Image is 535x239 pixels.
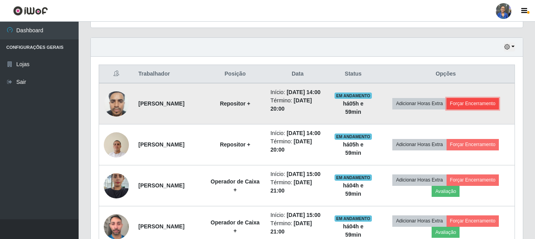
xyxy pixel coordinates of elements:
[392,98,446,109] button: Adicionar Horas Extra
[138,100,184,107] strong: [PERSON_NAME]
[270,88,325,96] li: Início:
[270,96,325,113] li: Término:
[204,65,266,83] th: Posição
[335,133,372,140] span: EM ANDAMENTO
[287,130,320,136] time: [DATE] 14:00
[270,211,325,219] li: Início:
[270,129,325,137] li: Início:
[270,137,325,154] li: Término:
[134,65,204,83] th: Trabalhador
[220,141,250,148] strong: Repositor +
[343,141,363,156] strong: há 05 h e 59 min
[343,223,363,238] strong: há 04 h e 59 min
[138,141,184,148] strong: [PERSON_NAME]
[335,174,372,181] span: EM ANDAMENTO
[447,139,499,150] button: Forçar Encerramento
[104,169,129,202] img: 1736419547784.jpeg
[104,128,129,161] img: 1736442351391.jpeg
[432,227,460,238] button: Avaliação
[270,170,325,178] li: Início:
[392,215,446,226] button: Adicionar Horas Extra
[343,182,363,197] strong: há 04 h e 59 min
[329,65,377,83] th: Status
[104,87,129,120] img: 1735509810384.jpeg
[335,93,372,99] span: EM ANDAMENTO
[270,219,325,236] li: Término:
[377,65,515,83] th: Opções
[13,6,48,16] img: CoreUI Logo
[266,65,329,83] th: Data
[138,182,184,189] strong: [PERSON_NAME]
[220,100,250,107] strong: Repositor +
[138,223,184,230] strong: [PERSON_NAME]
[335,215,372,222] span: EM ANDAMENTO
[447,98,499,109] button: Forçar Encerramento
[287,212,320,218] time: [DATE] 15:00
[270,178,325,195] li: Término:
[211,219,260,234] strong: Operador de Caixa +
[211,178,260,193] strong: Operador de Caixa +
[432,186,460,197] button: Avaliação
[287,171,320,177] time: [DATE] 15:00
[392,174,446,185] button: Adicionar Horas Extra
[287,89,320,95] time: [DATE] 14:00
[447,215,499,226] button: Forçar Encerramento
[343,100,363,115] strong: há 05 h e 59 min
[392,139,446,150] button: Adicionar Horas Extra
[447,174,499,185] button: Forçar Encerramento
